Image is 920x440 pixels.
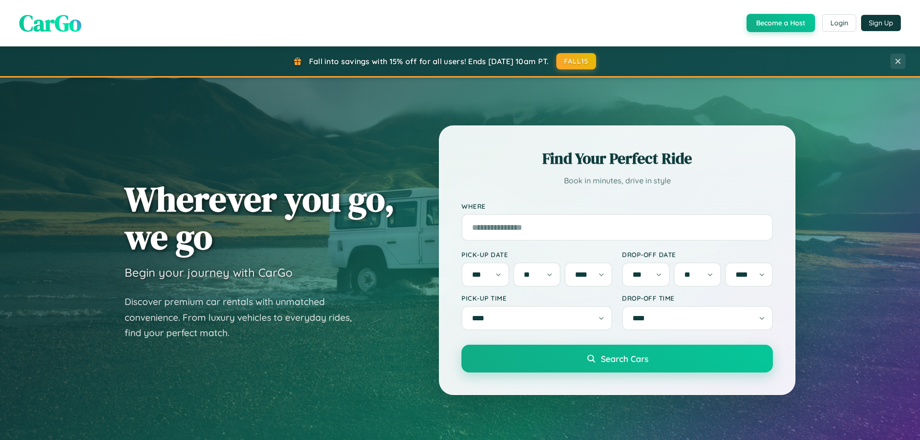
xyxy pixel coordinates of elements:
p: Book in minutes, drive in style [461,174,773,188]
button: Login [822,14,856,32]
h1: Wherever you go, we go [125,180,395,256]
h2: Find Your Perfect Ride [461,148,773,169]
button: Sign Up [861,15,901,31]
h3: Begin your journey with CarGo [125,265,293,280]
label: Pick-up Date [461,250,612,259]
span: Fall into savings with 15% off for all users! Ends [DATE] 10am PT. [309,56,549,66]
label: Pick-up Time [461,294,612,302]
button: FALL15 [556,53,597,69]
button: Become a Host [747,14,815,32]
label: Where [461,202,773,210]
label: Drop-off Date [622,250,773,259]
span: Search Cars [601,353,648,364]
span: CarGo [19,7,81,39]
button: Search Cars [461,345,773,372]
label: Drop-off Time [622,294,773,302]
p: Discover premium car rentals with unmatched convenience. From luxury vehicles to everyday rides, ... [125,294,364,341]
